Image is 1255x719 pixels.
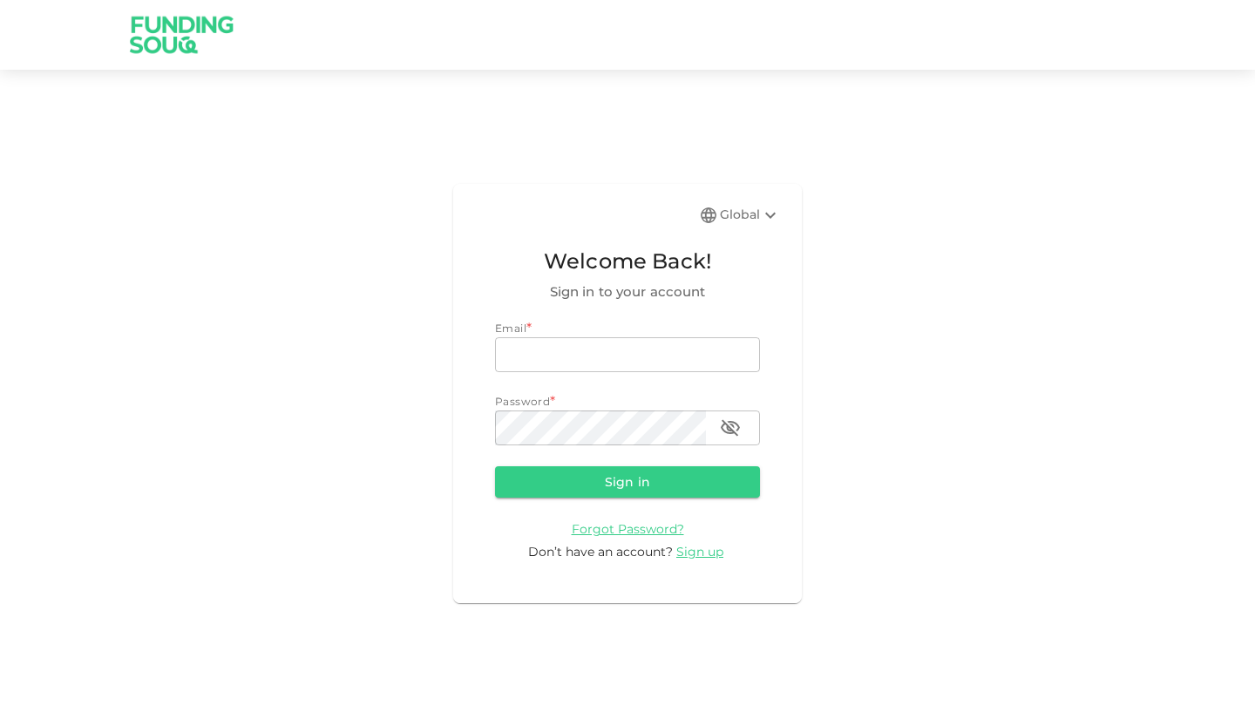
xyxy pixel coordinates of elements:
[495,410,706,445] input: password
[720,205,781,226] div: Global
[495,322,526,335] span: Email
[495,245,760,278] span: Welcome Back!
[495,281,760,302] span: Sign in to your account
[528,544,673,560] span: Don’t have an account?
[495,337,760,372] input: email
[495,395,550,408] span: Password
[572,520,684,537] a: Forgot Password?
[572,521,684,537] span: Forgot Password?
[495,466,760,498] button: Sign in
[676,544,723,560] span: Sign up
